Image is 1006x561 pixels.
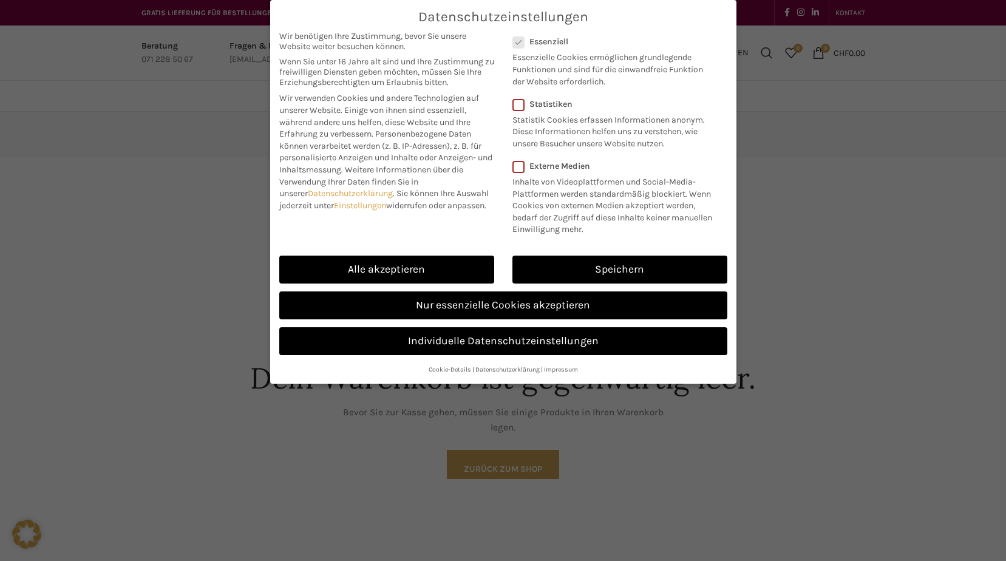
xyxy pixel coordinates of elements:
[279,327,727,355] a: Individuelle Datenschutzeinstellungen
[279,93,479,139] span: Wir verwenden Cookies und andere Technologien auf unserer Website. Einige von ihnen sind essenzie...
[418,9,588,25] span: Datenschutzeinstellungen
[279,165,463,199] span: Weitere Informationen über die Verwendung Ihrer Daten finden Sie in unserer .
[512,99,712,109] label: Statistiken
[279,188,489,211] span: Sie können Ihre Auswahl jederzeit unter widerrufen oder anpassen.
[512,161,719,171] label: Externe Medien
[279,291,727,319] a: Nur essenzielle Cookies akzeptieren
[429,365,471,373] a: Cookie-Details
[279,129,492,175] span: Personenbezogene Daten können verarbeitet werden (z. B. IP-Adressen), z. B. für personalisierte A...
[475,365,540,373] a: Datenschutzerklärung
[512,47,712,87] p: Essenzielle Cookies ermöglichen grundlegende Funktionen und sind für die einwandfreie Funktion de...
[308,188,393,199] a: Datenschutzerklärung
[512,256,727,284] a: Speichern
[512,36,712,47] label: Essenziell
[512,109,712,150] p: Statistik Cookies erfassen Informationen anonym. Diese Informationen helfen uns zu verstehen, wie...
[334,200,386,211] a: Einstellungen
[544,365,578,373] a: Impressum
[279,256,494,284] a: Alle akzeptieren
[512,171,719,236] p: Inhalte von Videoplattformen und Social-Media-Plattformen werden standardmäßig blockiert. Wenn Co...
[279,56,494,87] span: Wenn Sie unter 16 Jahre alt sind und Ihre Zustimmung zu freiwilligen Diensten geben möchten, müss...
[279,31,494,52] span: Wir benötigen Ihre Zustimmung, bevor Sie unsere Website weiter besuchen können.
